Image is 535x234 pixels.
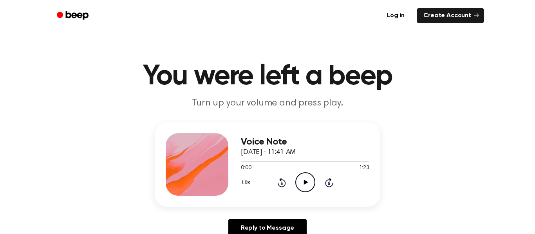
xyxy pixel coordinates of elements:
span: 1:23 [359,164,369,172]
span: [DATE] · 11:41 AM [241,149,296,156]
a: Create Account [417,8,484,23]
a: Beep [51,8,96,23]
h1: You were left a beep [67,63,468,91]
a: Log in [379,7,412,25]
p: Turn up your volume and press play. [117,97,418,110]
span: 0:00 [241,164,251,172]
h3: Voice Note [241,137,369,147]
button: 1.0x [241,176,253,189]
